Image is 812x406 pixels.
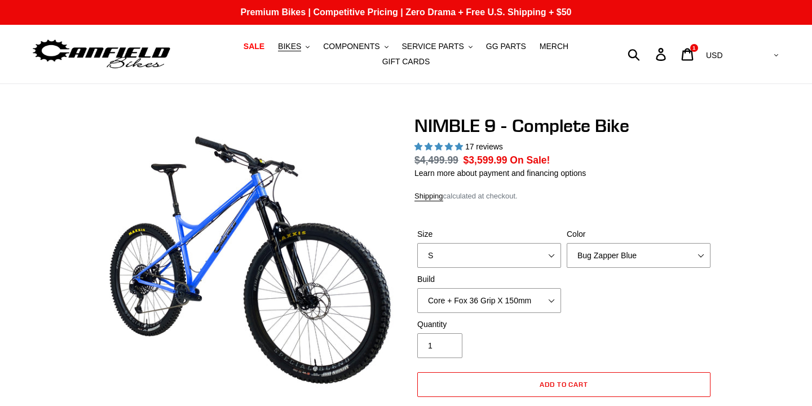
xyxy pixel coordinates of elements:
[464,155,507,166] span: $3,599.99
[692,45,695,51] span: 1
[480,39,532,54] a: GG PARTS
[414,169,586,178] a: Learn more about payment and financing options
[31,37,172,72] img: Canfield Bikes
[675,42,701,67] a: 1
[417,319,561,330] label: Quantity
[377,54,436,69] a: GIFT CARDS
[272,39,315,54] button: BIKES
[278,42,301,51] span: BIKES
[244,42,264,51] span: SALE
[486,42,526,51] span: GG PARTS
[414,192,443,201] a: Shipping
[567,228,710,240] label: Color
[323,42,379,51] span: COMPONENTS
[417,228,561,240] label: Size
[396,39,478,54] button: SERVICE PARTS
[382,57,430,67] span: GIFT CARDS
[465,142,503,151] span: 17 reviews
[634,42,663,67] input: Search
[414,191,713,202] div: calculated at checkout.
[534,39,574,54] a: MERCH
[540,42,568,51] span: MERCH
[414,142,465,151] span: 4.88 stars
[317,39,394,54] button: COMPONENTS
[510,153,550,167] span: On Sale!
[238,39,270,54] a: SALE
[540,380,589,389] span: Add to cart
[414,115,713,136] h1: NIMBLE 9 - Complete Bike
[401,42,464,51] span: SERVICE PARTS
[414,155,458,166] s: $4,499.99
[417,372,710,397] button: Add to cart
[417,273,561,285] label: Build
